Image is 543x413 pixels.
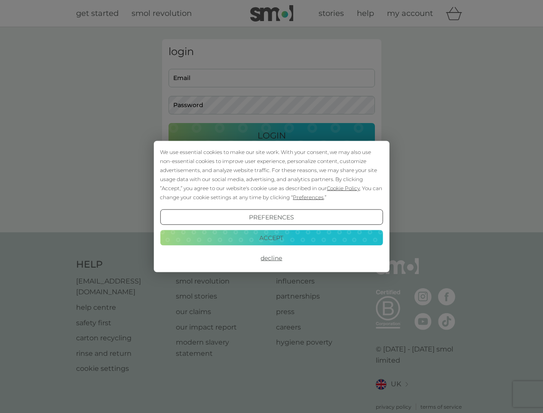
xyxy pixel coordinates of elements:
[160,250,383,266] button: Decline
[293,194,324,200] span: Preferences
[160,210,383,225] button: Preferences
[327,185,360,191] span: Cookie Policy
[160,230,383,245] button: Accept
[153,141,389,272] div: Cookie Consent Prompt
[160,148,383,202] div: We use essential cookies to make our site work. With your consent, we may also use non-essential ...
